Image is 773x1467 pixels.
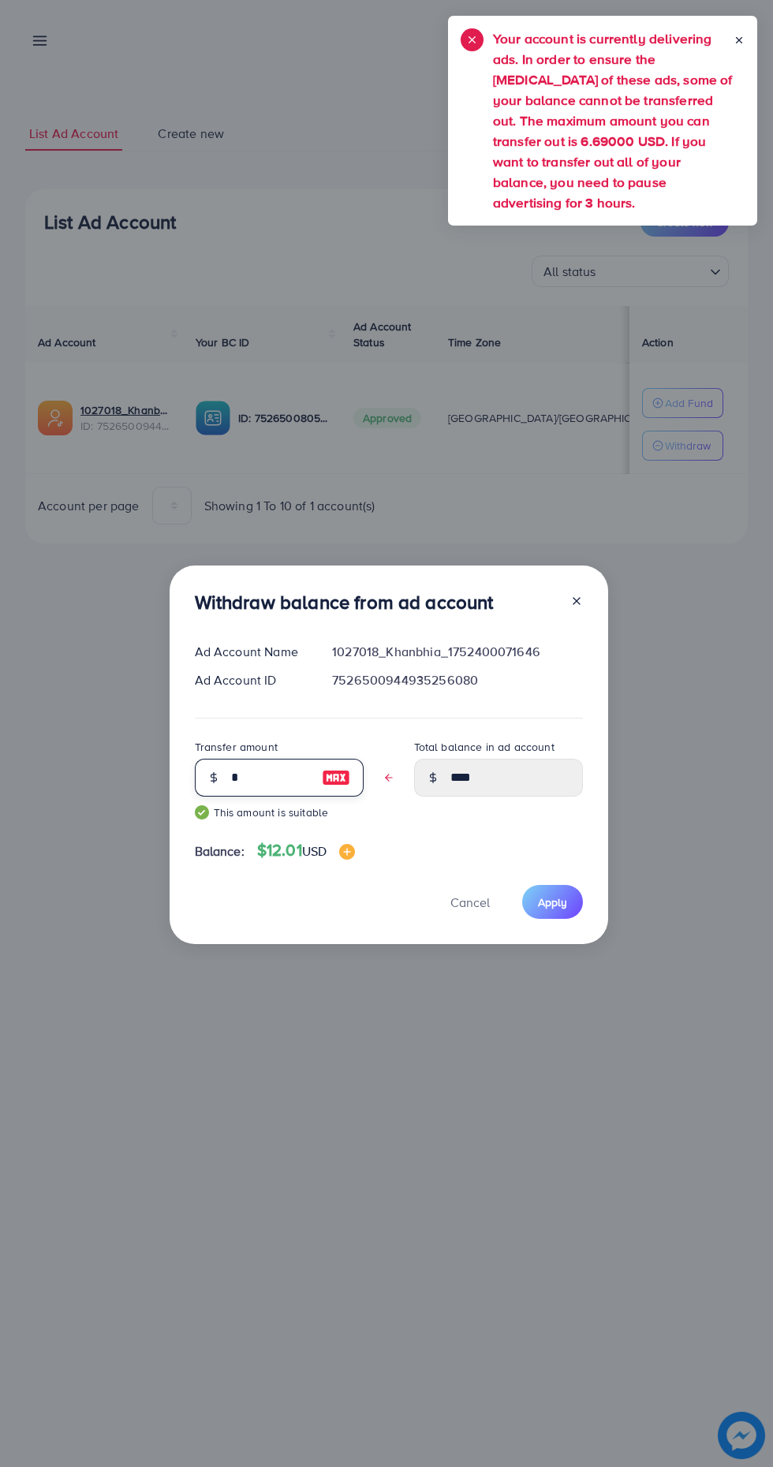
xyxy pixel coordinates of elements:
label: Total balance in ad account [414,739,555,755]
small: This amount is suitable [195,804,364,820]
div: 7526500944935256080 [319,671,595,689]
button: Cancel [431,885,510,919]
img: guide [195,805,209,819]
h3: Withdraw balance from ad account [195,591,494,614]
span: Balance: [195,842,245,860]
img: image [322,768,350,787]
h5: Your account is currently delivering ads. In order to ensure the [MEDICAL_DATA] of these ads, som... [493,28,734,213]
label: Transfer amount [195,739,278,755]
button: Apply [522,885,583,919]
span: USD [302,842,327,860]
h4: $12.01 [257,841,355,860]
div: Ad Account Name [182,643,320,661]
span: Apply [538,894,567,910]
div: 1027018_Khanbhia_1752400071646 [319,643,595,661]
span: Cancel [450,894,490,911]
div: Ad Account ID [182,671,320,689]
img: image [339,844,355,860]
